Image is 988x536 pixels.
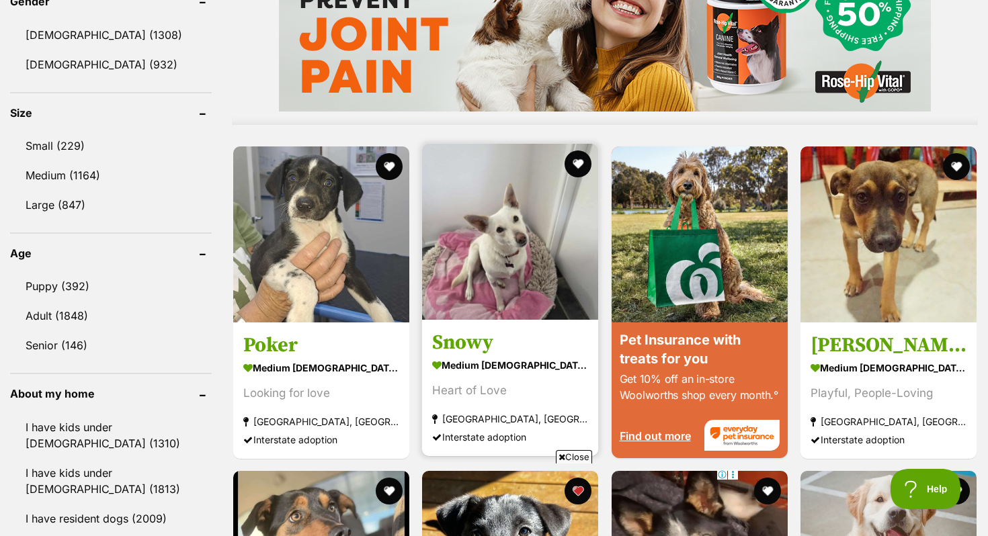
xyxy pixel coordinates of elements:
div: Interstate adoption [243,430,399,448]
span: Close [556,450,592,463]
a: I have resident dogs (2009) [10,504,212,533]
button: favourite [943,153,970,180]
header: Size [10,107,212,119]
header: About my home [10,388,212,400]
strong: [GEOGRAPHIC_DATA], [GEOGRAPHIC_DATA] [243,412,399,430]
a: Senior (146) [10,331,212,359]
iframe: Help Scout Beacon - Open [891,469,961,509]
div: Interstate adoption [432,427,588,445]
img: Thelma - Australian Kelpie x Staffordshire Bull Terrier Dog [800,146,977,322]
h3: [PERSON_NAME] [811,332,966,357]
a: Adult (1848) [10,302,212,330]
h3: Poker [243,332,399,357]
strong: [GEOGRAPHIC_DATA], [GEOGRAPHIC_DATA] [811,412,966,430]
h3: Snowy [432,329,588,355]
a: I have kids under [DEMOGRAPHIC_DATA] (1310) [10,413,212,457]
a: Poker medium [DEMOGRAPHIC_DATA] Dog Looking for love [GEOGRAPHIC_DATA], [GEOGRAPHIC_DATA] Interst... [233,322,409,458]
strong: medium [DEMOGRAPHIC_DATA] Dog [432,355,588,374]
div: Heart of Love [432,381,588,399]
iframe: Advertisement [249,469,739,529]
a: [DEMOGRAPHIC_DATA] (1308) [10,21,212,49]
img: Snowy - Australian Kelpie Dog [422,144,598,320]
a: Large (847) [10,191,212,219]
a: Small (229) [10,132,212,160]
a: Medium (1164) [10,161,212,189]
strong: medium [DEMOGRAPHIC_DATA] Dog [811,357,966,377]
button: favourite [565,150,592,177]
header: Age [10,247,212,259]
a: Snowy medium [DEMOGRAPHIC_DATA] Dog Heart of Love [GEOGRAPHIC_DATA], [GEOGRAPHIC_DATA] Interstate... [422,319,598,455]
a: Puppy (392) [10,272,212,300]
strong: [GEOGRAPHIC_DATA], [GEOGRAPHIC_DATA] [432,409,588,427]
a: [DEMOGRAPHIC_DATA] (932) [10,50,212,79]
div: Looking for love [243,384,399,402]
div: Interstate adoption [811,430,966,448]
img: Poker - Border Collie x Australian Kelpie x Australian Cattle Dog [233,146,409,322]
div: Playful, People-Loving [811,384,966,402]
strong: medium [DEMOGRAPHIC_DATA] Dog [243,357,399,377]
button: favourite [376,153,403,180]
button: favourite [754,478,781,504]
a: [PERSON_NAME] medium [DEMOGRAPHIC_DATA] Dog Playful, People-Loving [GEOGRAPHIC_DATA], [GEOGRAPHIC... [800,322,977,458]
a: I have kids under [DEMOGRAPHIC_DATA] (1813) [10,459,212,503]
